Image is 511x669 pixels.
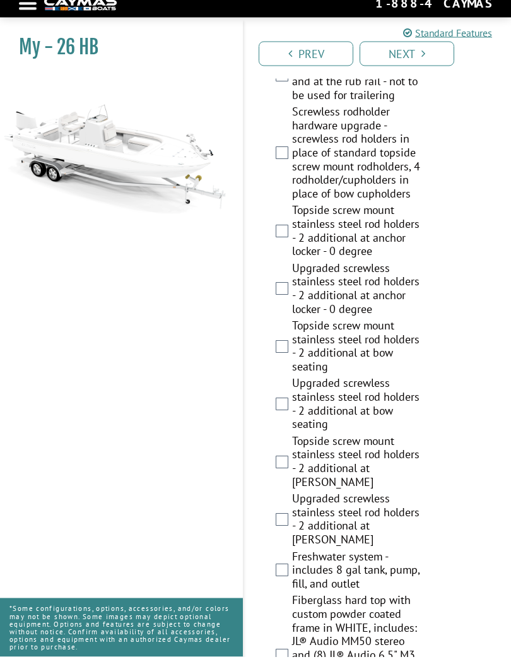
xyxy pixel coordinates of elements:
p: *Some configurations, options, accessories, and/or colors may not be shown. Some images may depic... [9,610,233,669]
label: Freshwater system - includes 8 gal tank, pump, fill, and outlet [292,562,422,607]
label: Screwless rodholder hardware upgrade - screwless rod holders in place of standard topside screw m... [292,117,422,216]
label: Topside screw mount stainless steel rod holders - 2 additional at bow seating [292,331,422,389]
a: Next [360,54,454,78]
label: Topside screw mount stainless steel rod holders - 2 additional at anchor locker - 0 degree [292,216,422,273]
label: Upgraded screwless stainless steel rod holders - 2 additional at bow seating [292,389,422,446]
a: Prev [259,54,353,78]
label: Topside screw mount stainless steel rod holders - 2 additional at [PERSON_NAME] [292,447,422,504]
div: 1-888-4CAYMAS [375,7,492,23]
label: Upgraded screwless stainless steel rod holders - 2 additional at [PERSON_NAME] [292,504,422,562]
ul: Pagination [255,52,511,78]
h1: My - 26 HB [19,47,211,71]
label: Upgraded screwless stainless steel rod holders - 2 additional at anchor locker - 0 degree [292,274,422,331]
img: white-logo-c9c8dbefe5ff5ceceb0f0178aa75bf4bb51f6bca0971e226c86eb53dfe498488.png [44,9,117,23]
a: Standard Features [403,37,492,52]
